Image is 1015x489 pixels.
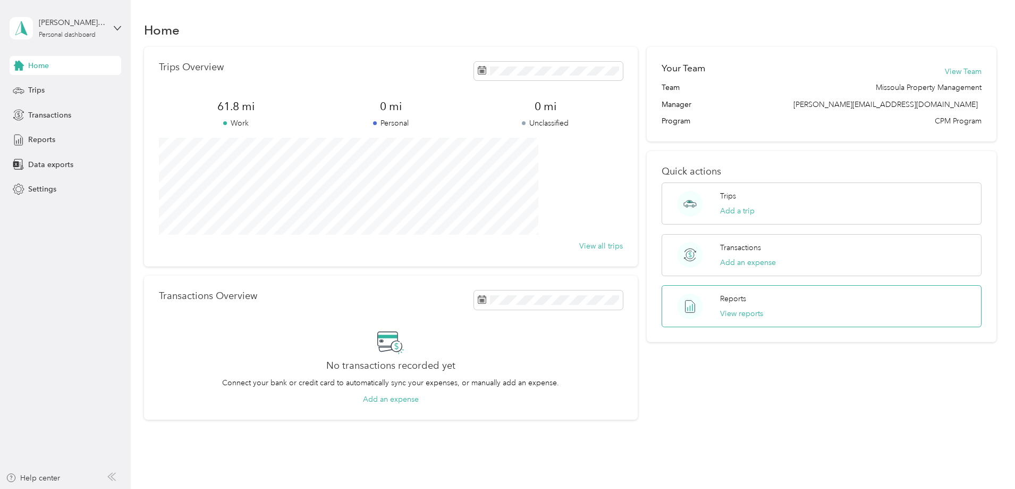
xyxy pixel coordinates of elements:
span: CPM Program [935,115,982,127]
div: Personal dashboard [39,32,96,38]
span: [PERSON_NAME][EMAIL_ADDRESS][DOMAIN_NAME] [793,100,978,109]
button: Add an expense [363,394,419,405]
h1: Home [144,24,180,36]
p: Quick actions [662,166,982,177]
span: Transactions [28,110,71,121]
span: Home [28,60,49,71]
span: Settings [28,184,56,195]
div: [PERSON_NAME][EMAIL_ADDRESS][DOMAIN_NAME] [39,17,105,28]
span: Data exports [28,159,73,170]
iframe: Everlance-gr Chat Button Frame [955,429,1015,489]
span: 0 mi [314,99,468,114]
p: Trips Overview [159,62,224,73]
span: Manager [662,99,691,110]
h2: No transactions recorded yet [326,360,455,371]
p: Unclassified [468,118,623,129]
p: Trips [720,190,736,202]
span: Team [662,82,680,93]
button: View reports [720,308,763,319]
p: Transactions [720,242,761,253]
p: Work [159,118,314,129]
span: 61.8 mi [159,99,314,114]
p: Reports [720,293,746,304]
button: Add a trip [720,205,755,217]
p: Connect your bank or credit card to automatically sync your expenses, or manually add an expense. [222,377,559,388]
span: Reports [28,134,55,145]
span: 0 mi [468,99,623,114]
h2: Your Team [662,62,705,75]
span: Trips [28,85,45,96]
button: Add an expense [720,257,776,268]
span: Program [662,115,690,127]
span: Missoula Property Management [876,82,982,93]
p: Personal [314,118,468,129]
button: Help center [6,473,60,484]
button: View all trips [579,241,623,252]
p: Transactions Overview [159,291,257,302]
button: View Team [945,66,982,77]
